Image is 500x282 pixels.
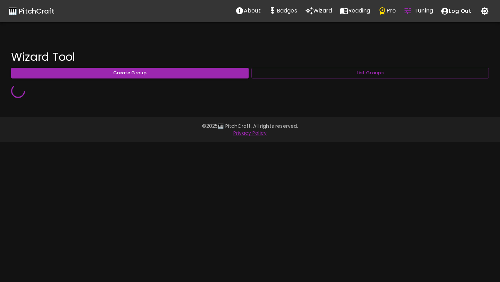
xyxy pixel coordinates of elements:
button: Wizard [301,4,336,18]
button: Tuning Quiz [400,4,437,18]
p: Pro [386,7,396,15]
p: Badges [277,7,297,15]
button: Pro [374,4,400,18]
button: account of current user [437,4,475,18]
button: Stats [265,4,301,18]
a: Privacy Policy [233,130,267,136]
a: 🎹 PitchCraft [8,6,55,17]
p: © 2025 🎹 PitchCraft. All rights reserved. [50,123,450,130]
button: About [232,4,265,18]
p: Tuning [415,7,433,15]
button: Reading [336,4,374,18]
p: About [244,7,261,15]
p: Reading [348,7,370,15]
p: Wizard [313,7,332,15]
button: List Groups [251,68,489,78]
button: Create Group [11,68,249,78]
h4: Wizard Tool [11,50,489,64]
